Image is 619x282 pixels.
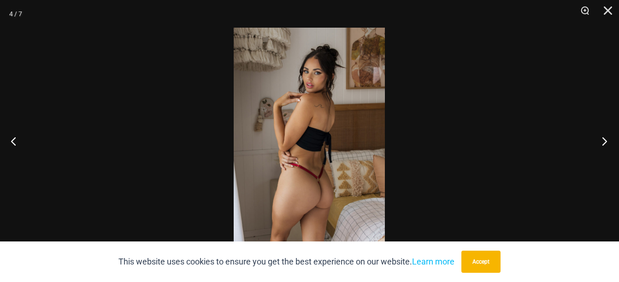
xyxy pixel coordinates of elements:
img: Carla Red 6002 Bottom 04 [234,28,385,254]
button: Accept [461,251,501,273]
button: Next [584,118,619,164]
div: 4 / 7 [9,7,22,21]
a: Learn more [412,257,454,266]
p: This website uses cookies to ensure you get the best experience on our website. [118,255,454,269]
